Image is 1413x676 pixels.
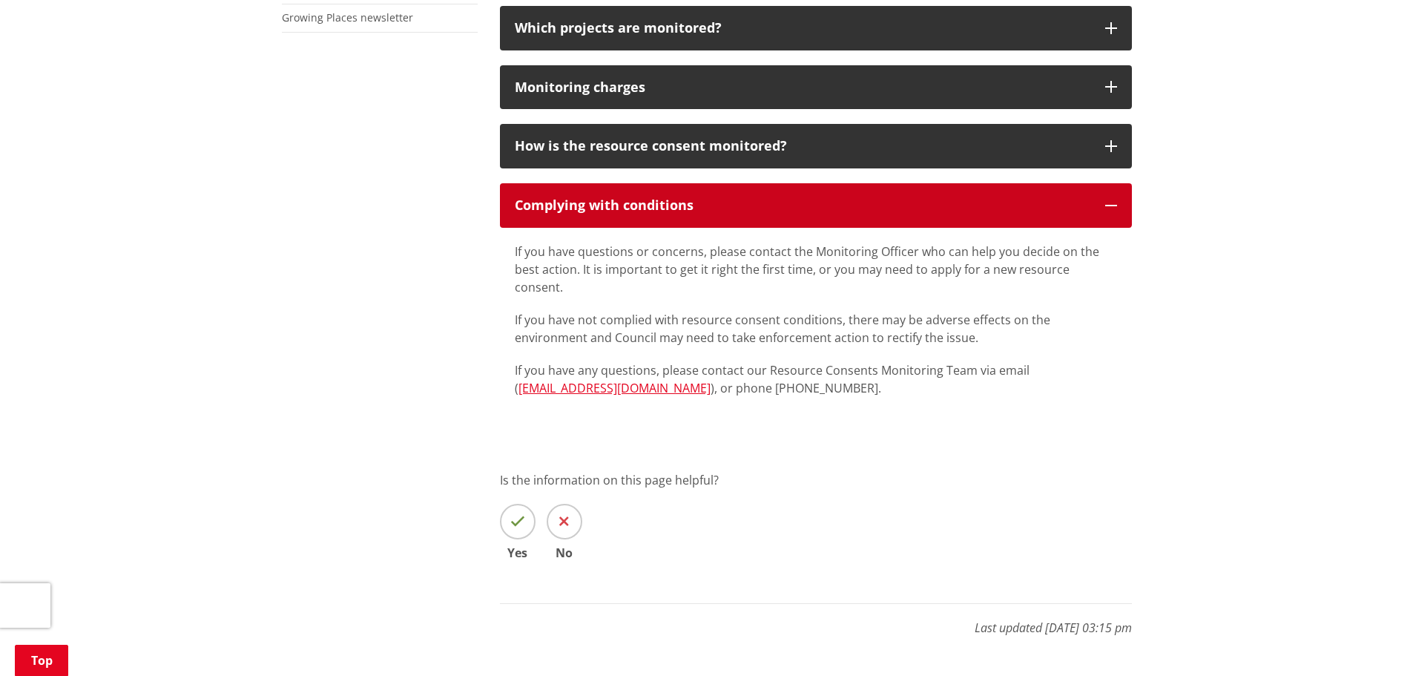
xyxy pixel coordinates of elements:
span: Yes [500,547,536,559]
button: Complying with conditions [500,183,1132,228]
p: If you have any questions, please contact our Resource Consents Monitoring Team via email ( ), or... [515,361,1117,397]
a: Top [15,645,68,676]
iframe: Messenger Launcher [1345,614,1398,667]
div: How is the resource consent monitored? [515,139,1090,154]
a: [EMAIL_ADDRESS][DOMAIN_NAME] [518,380,711,396]
div: Complying with conditions [515,198,1090,213]
p: If you have not complied with resource consent conditions, there may be adverse effects on the en... [515,311,1117,347]
span: No [547,547,582,559]
p: Last updated [DATE] 03:15 pm [500,603,1132,637]
button: How is the resource consent monitored? [500,124,1132,168]
a: Growing Places newsletter [282,10,413,24]
div: Monitoring charges [515,80,1090,95]
p: Is the information on this page helpful? [500,471,1132,489]
button: Which projects are monitored? [500,6,1132,50]
div: Which projects are monitored? [515,21,1090,36]
button: Monitoring charges [500,65,1132,110]
p: If you have questions or concerns, please contact the Monitoring Officer who can help you decide ... [515,243,1117,296]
